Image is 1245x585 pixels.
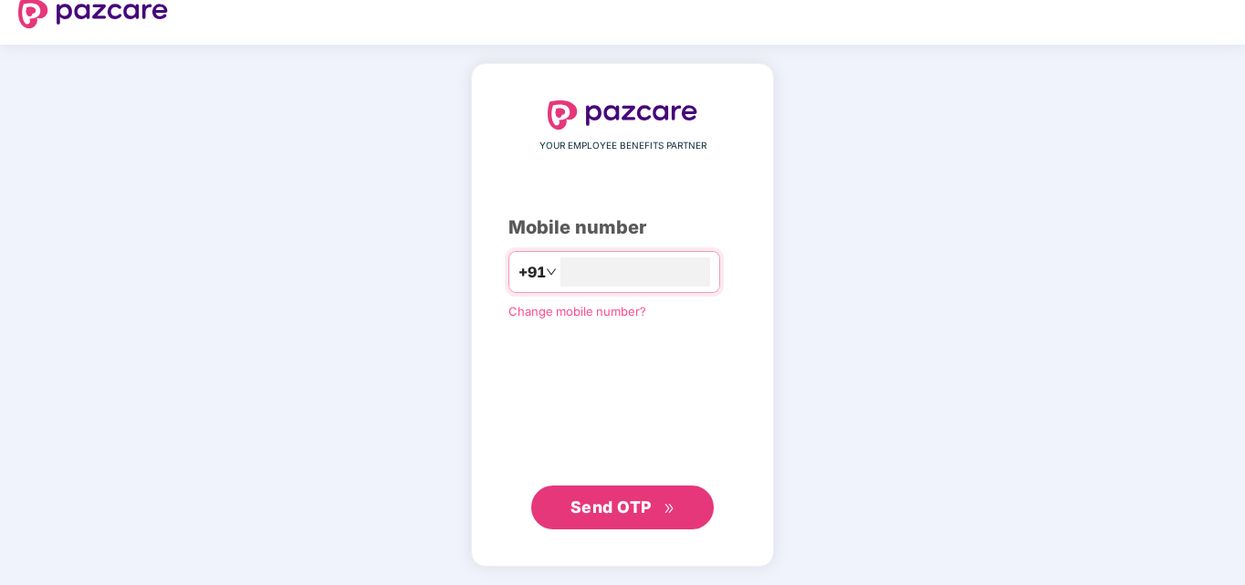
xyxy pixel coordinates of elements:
[546,266,557,277] span: down
[508,214,737,242] div: Mobile number
[531,486,714,529] button: Send OTPdouble-right
[548,100,697,130] img: logo
[518,261,546,284] span: +91
[539,139,706,153] span: YOUR EMPLOYEE BENEFITS PARTNER
[508,304,646,319] a: Change mobile number?
[664,503,675,515] span: double-right
[570,497,652,517] span: Send OTP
